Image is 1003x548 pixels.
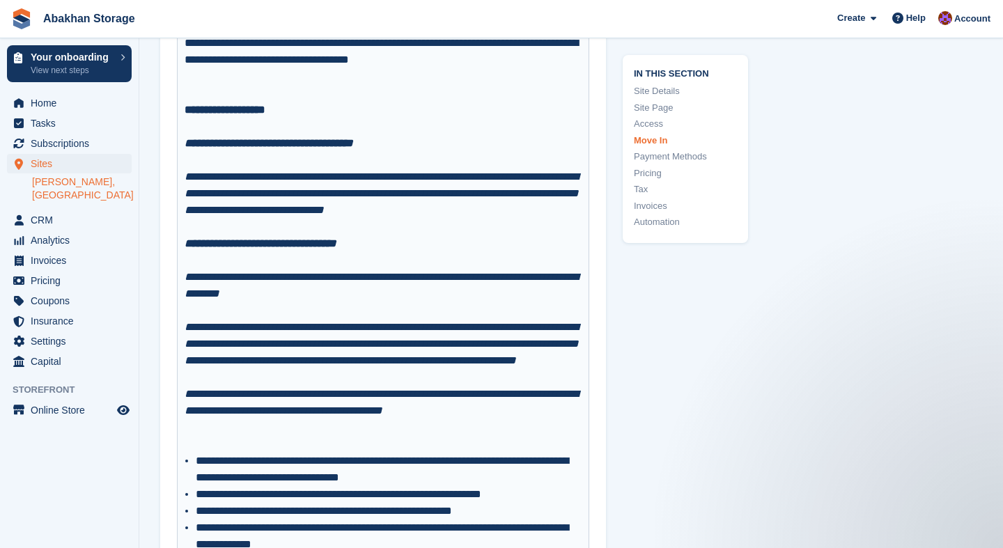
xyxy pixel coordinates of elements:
p: Your onboarding [31,52,114,62]
span: Tasks [31,113,114,133]
a: Access [634,117,737,131]
a: Invoices [634,198,737,212]
a: menu [7,291,132,311]
a: menu [7,93,132,113]
a: menu [7,134,132,153]
a: menu [7,210,132,230]
a: Move In [634,133,737,147]
a: menu [7,400,132,420]
span: Help [906,11,926,25]
a: Site Page [634,100,737,114]
span: Insurance [31,311,114,331]
span: Invoices [31,251,114,270]
span: Pricing [31,271,114,290]
span: Storefront [13,383,139,397]
span: Settings [31,331,114,351]
a: menu [7,271,132,290]
a: menu [7,113,132,133]
span: Coupons [31,291,114,311]
a: Your onboarding View next steps [7,45,132,82]
a: Abakhan Storage [38,7,141,30]
a: menu [7,251,132,270]
span: Subscriptions [31,134,114,153]
a: Pricing [634,166,737,180]
p: View next steps [31,64,114,77]
span: CRM [31,210,114,230]
span: Home [31,93,114,113]
a: menu [7,352,132,371]
span: Sites [31,154,114,173]
a: menu [7,230,132,250]
a: [PERSON_NAME], [GEOGRAPHIC_DATA] [32,175,132,202]
span: Analytics [31,230,114,250]
a: Automation [634,215,737,229]
span: In this section [634,65,737,79]
img: William Abakhan [938,11,952,25]
a: menu [7,311,132,331]
a: menu [7,331,132,351]
a: Payment Methods [634,150,737,164]
span: Create [837,11,865,25]
a: Site Details [634,84,737,98]
span: Account [954,12,990,26]
span: Online Store [31,400,114,420]
a: Preview store [115,402,132,418]
img: stora-icon-8386f47178a22dfd0bd8f6a31ec36ba5ce8667c1dd55bd0f319d3a0aa187defe.svg [11,8,32,29]
a: menu [7,154,132,173]
span: Capital [31,352,114,371]
a: Tax [634,182,737,196]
